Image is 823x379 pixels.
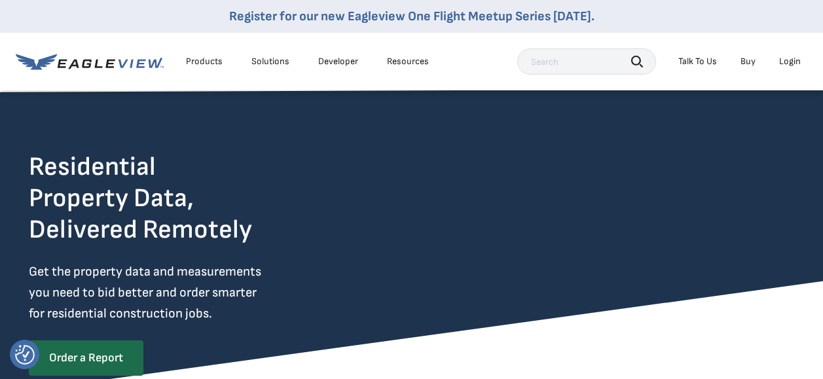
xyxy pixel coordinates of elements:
h2: Residential Property Data, Delivered Remotely [29,151,252,245]
a: Register for our new Eagleview One Flight Meetup Series [DATE]. [229,9,594,24]
div: Talk To Us [678,56,717,67]
div: Solutions [251,56,289,67]
div: Login [779,56,801,67]
a: Buy [741,56,756,67]
img: Revisit consent button [15,345,35,365]
div: Resources [387,56,429,67]
button: Consent Preferences [15,345,35,365]
a: Order a Report [29,340,143,376]
a: Developer [318,56,358,67]
div: Products [186,56,223,67]
input: Search [517,48,656,75]
p: Get the property data and measurements you need to bid better and order smarter for residential c... [29,261,316,324]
